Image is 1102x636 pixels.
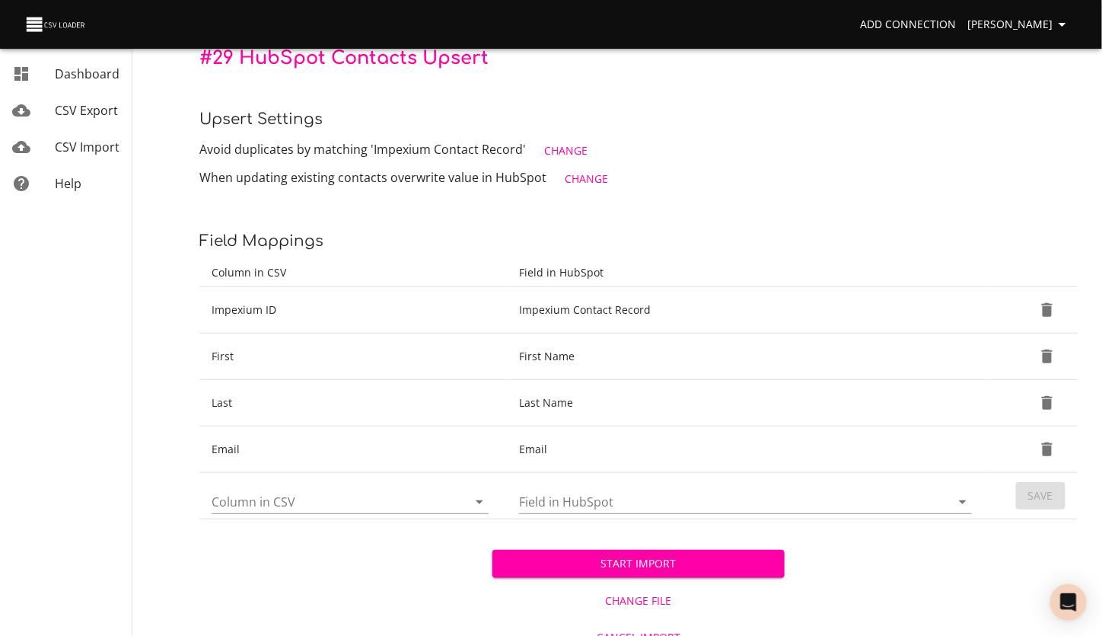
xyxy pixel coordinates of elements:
span: Upsert settings [199,110,323,128]
span: When updating existing contacts overwrite value in HubSpot [199,169,546,186]
td: Last [199,380,507,427]
button: Delete [1029,431,1065,468]
span: Change [544,142,588,161]
button: Open [952,491,973,513]
button: Delete [1029,338,1065,375]
th: Column in CSV [199,259,507,287]
button: [PERSON_NAME] [962,11,1078,39]
span: # 29 HubSpot Contacts Upsert [199,48,489,69]
span: Change File [498,592,779,611]
span: CSV Export [55,102,118,119]
span: Field Mappings [199,232,323,250]
td: Impexium ID [199,287,507,334]
span: Change [565,170,608,189]
button: Change [559,165,614,193]
button: Start Import [492,550,785,578]
td: First [199,334,507,380]
td: Email [507,427,990,473]
p: Avoid duplicates by matching 'Impexium Contact Record' [199,137,1078,165]
span: Start Import [505,555,773,574]
button: Delete [1029,385,1065,421]
th: Field in HubSpot [507,259,990,287]
span: [PERSON_NAME] [968,15,1072,34]
div: Open Intercom Messenger [1050,584,1087,621]
button: Change [538,137,594,165]
span: CSV Import [55,139,119,155]
span: Help [55,175,81,192]
img: CSV Loader [24,14,88,35]
span: Add Connection [860,15,956,34]
td: Email [199,427,507,473]
span: Dashboard [55,66,119,82]
td: First Name [507,334,990,380]
button: Open [469,491,490,513]
button: Delete [1029,292,1065,328]
td: Last Name [507,380,990,427]
button: Change File [492,587,785,615]
td: Impexium Contact Record [507,287,990,334]
a: Add Connection [854,11,962,39]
